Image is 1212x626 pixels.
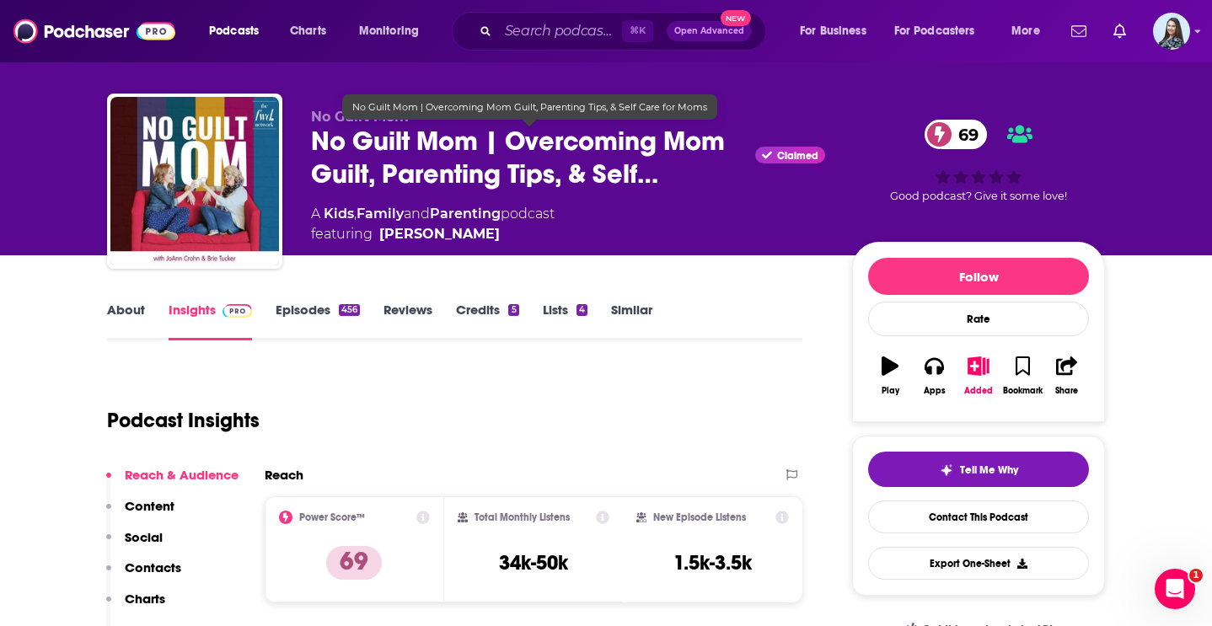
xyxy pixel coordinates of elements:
div: 69Good podcast? Give it some love! [852,109,1105,214]
p: 69 [326,546,382,580]
div: Bookmark [1003,386,1043,396]
span: ⌘ K [622,20,653,42]
button: Added [957,345,1000,406]
button: Apps [912,345,956,406]
span: More [1011,19,1040,43]
button: Reach & Audience [106,467,239,498]
span: Good podcast? Give it some love! [890,190,1067,202]
input: Search podcasts, credits, & more... [498,18,622,45]
div: Rate [868,302,1089,336]
p: Reach & Audience [125,467,239,483]
h1: Podcast Insights [107,408,260,433]
button: open menu [197,18,281,45]
span: No Guilt Mom [311,109,409,125]
span: For Podcasters [894,19,975,43]
button: Export One-Sheet [868,547,1089,580]
span: Charts [290,19,326,43]
h3: 34k-50k [499,550,568,575]
div: Play [882,386,899,396]
div: Apps [924,386,946,396]
h2: Power Score™ [299,511,365,523]
a: About [107,302,145,340]
button: open menu [347,18,441,45]
span: New [721,10,751,26]
span: Logged in as brookefortierpr [1153,13,1190,50]
span: Tell Me Why [960,463,1018,477]
h2: Reach [265,467,303,483]
a: 69 [925,120,987,149]
span: Monitoring [359,19,419,43]
p: Content [125,498,174,514]
button: Charts [106,591,165,622]
p: Charts [125,591,165,607]
div: A podcast [311,204,555,244]
button: tell me why sparkleTell Me Why [868,452,1089,487]
img: No Guilt Mom | Overcoming Mom Guilt, Parenting Tips, & Self Care for Moms [110,97,279,265]
a: Charts [279,18,336,45]
span: For Business [800,19,866,43]
p: Contacts [125,559,181,575]
button: open menu [883,18,1000,45]
button: Contacts [106,559,181,591]
h3: 1.5k-3.5k [673,550,752,575]
a: Lists4 [543,302,587,340]
button: Follow [868,258,1089,295]
div: Search podcasts, credits, & more... [468,12,782,51]
span: featuring [311,224,555,244]
h2: Total Monthly Listens [475,511,570,523]
span: , [354,206,357,222]
iframe: Intercom live chat [1155,569,1195,609]
span: 69 [941,120,987,149]
span: Open Advanced [674,27,744,35]
a: Joann Crohn [379,224,500,244]
div: Share [1055,386,1078,396]
a: Contact This Podcast [868,500,1089,533]
a: Kids [324,206,354,222]
button: Open AdvancedNew [667,21,752,41]
a: Episodes456 [276,302,360,340]
button: Share [1045,345,1089,406]
img: Podchaser - Follow, Share and Rate Podcasts [13,15,175,47]
h2: New Episode Listens [653,511,746,523]
span: Claimed [777,152,818,160]
img: User Profile [1153,13,1190,50]
span: and [404,206,430,222]
a: Credits5 [456,302,518,340]
button: Content [106,498,174,529]
div: 4 [577,304,587,316]
button: open menu [1000,18,1061,45]
img: Podchaser Pro [223,304,252,318]
span: Podcasts [209,19,259,43]
a: Family [357,206,404,222]
img: tell me why sparkle [940,463,953,477]
a: Show notifications dropdown [1065,17,1093,45]
a: Reviews [383,302,432,340]
button: Bookmark [1000,345,1044,406]
a: InsightsPodchaser Pro [169,302,252,340]
div: 5 [508,304,518,316]
p: Social [125,529,163,545]
a: Show notifications dropdown [1107,17,1133,45]
a: Similar [611,302,652,340]
div: No Guilt Mom | Overcoming Mom Guilt, Parenting Tips, & Self Care for Moms [342,94,717,120]
button: Show profile menu [1153,13,1190,50]
div: Added [964,386,993,396]
button: Social [106,529,163,560]
button: Play [868,345,912,406]
div: 456 [339,304,360,316]
a: Parenting [430,206,501,222]
span: 1 [1189,569,1203,582]
button: open menu [788,18,888,45]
